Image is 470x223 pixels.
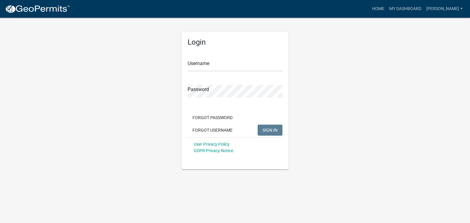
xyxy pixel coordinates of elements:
a: User Privacy Policy [194,142,229,147]
span: SIGN IN [263,127,278,132]
button: Forgot Username [188,125,237,136]
button: SIGN IN [258,125,282,136]
h5: Login [188,38,282,47]
a: Home [370,3,387,15]
a: My Dashboard [387,3,424,15]
a: [PERSON_NAME] [424,3,465,15]
a: GDPR Privacy Notice [194,148,233,153]
button: Forgot Password [188,112,237,123]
